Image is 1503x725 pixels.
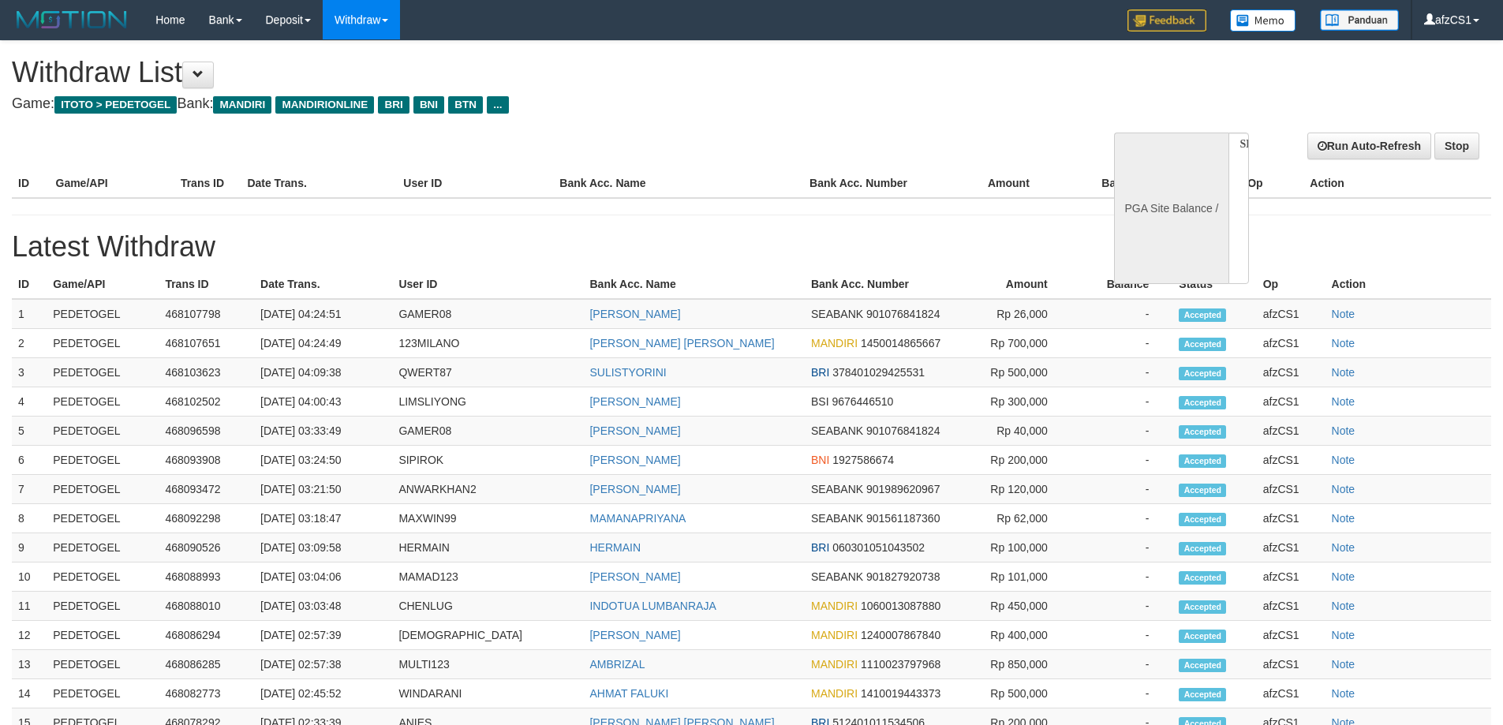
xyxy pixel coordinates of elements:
h1: Latest Withdraw [12,231,1491,263]
th: Amount [952,270,1071,299]
img: MOTION_logo.png [12,8,132,32]
td: 9 [12,533,47,562]
span: BRI [811,366,829,379]
td: [DATE] 03:03:48 [254,592,392,621]
a: Note [1332,337,1355,349]
td: afzCS1 [1257,358,1325,387]
img: Button%20Memo.svg [1230,9,1296,32]
span: MANDIRI [811,337,858,349]
a: Note [1332,308,1355,320]
td: 11 [12,592,47,621]
th: Bank Acc. Name [553,169,803,198]
a: Note [1332,512,1355,525]
td: Rp 120,000 [952,475,1071,504]
td: 2 [12,329,47,358]
span: BRI [811,541,829,554]
a: Note [1332,629,1355,641]
span: BNI [811,454,829,466]
td: 468090526 [159,533,254,562]
td: [DATE] 04:09:38 [254,358,392,387]
span: 1060013087880 [861,600,940,612]
td: SIPIROK [392,446,583,475]
th: Amount [928,169,1052,198]
td: [DATE] 03:21:50 [254,475,392,504]
td: - [1071,299,1173,329]
a: Note [1332,395,1355,408]
td: PEDETOGEL [47,475,159,504]
th: Op [1241,169,1303,198]
span: Accepted [1179,571,1226,585]
span: Accepted [1179,513,1226,526]
td: Rp 100,000 [952,533,1071,562]
td: Rp 500,000 [952,358,1071,387]
span: SEABANK [811,308,863,320]
td: - [1071,562,1173,592]
td: MAMAD123 [392,562,583,592]
a: SULISTYORINI [589,366,666,379]
a: Note [1332,454,1355,466]
span: Accepted [1179,338,1226,351]
span: MANDIRIONLINE [275,96,374,114]
td: PEDETOGEL [47,621,159,650]
td: WINDARANI [392,679,583,708]
td: Rp 850,000 [952,650,1071,679]
td: 123MILANO [392,329,583,358]
a: [PERSON_NAME] [589,424,680,437]
span: Accepted [1179,600,1226,614]
td: afzCS1 [1257,562,1325,592]
td: PEDETOGEL [47,679,159,708]
td: Rp 400,000 [952,621,1071,650]
td: [DATE] 04:00:43 [254,387,392,417]
span: BSI [811,395,829,408]
span: 060301051043502 [832,541,925,554]
td: afzCS1 [1257,446,1325,475]
th: User ID [392,270,583,299]
td: Rp 101,000 [952,562,1071,592]
a: [PERSON_NAME] [589,395,680,408]
td: - [1071,621,1173,650]
td: [DATE] 03:04:06 [254,562,392,592]
span: Accepted [1179,542,1226,555]
td: - [1071,417,1173,446]
td: PEDETOGEL [47,504,159,533]
td: 468092298 [159,504,254,533]
td: afzCS1 [1257,504,1325,533]
td: GAMER08 [392,417,583,446]
td: 468107798 [159,299,254,329]
td: 1 [12,299,47,329]
h1: Withdraw List [12,57,986,88]
span: Accepted [1179,425,1226,439]
td: [DATE] 02:57:38 [254,650,392,679]
span: ... [487,96,508,114]
td: Rp 700,000 [952,329,1071,358]
span: 9676446510 [832,395,893,408]
span: 901561187360 [866,512,940,525]
td: - [1071,592,1173,621]
span: ITOTO > PEDETOGEL [54,96,177,114]
th: Game/API [50,169,174,198]
a: Note [1332,483,1355,495]
span: Accepted [1179,396,1226,409]
a: [PERSON_NAME] [589,570,680,583]
td: HERMAIN [392,533,583,562]
td: - [1071,679,1173,708]
td: 7 [12,475,47,504]
th: Status [1172,270,1256,299]
span: SEABANK [811,424,863,437]
span: 901989620967 [866,483,940,495]
td: [DATE] 03:18:47 [254,504,392,533]
th: ID [12,270,47,299]
td: 468102502 [159,387,254,417]
td: Rp 40,000 [952,417,1071,446]
td: - [1071,650,1173,679]
td: afzCS1 [1257,533,1325,562]
div: PGA Site Balance / [1114,133,1228,284]
span: Accepted [1179,630,1226,643]
td: afzCS1 [1257,387,1325,417]
th: User ID [397,169,553,198]
th: Balance [1053,169,1168,198]
td: afzCS1 [1257,650,1325,679]
td: 468088010 [159,592,254,621]
td: afzCS1 [1257,679,1325,708]
th: Trans ID [159,270,254,299]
